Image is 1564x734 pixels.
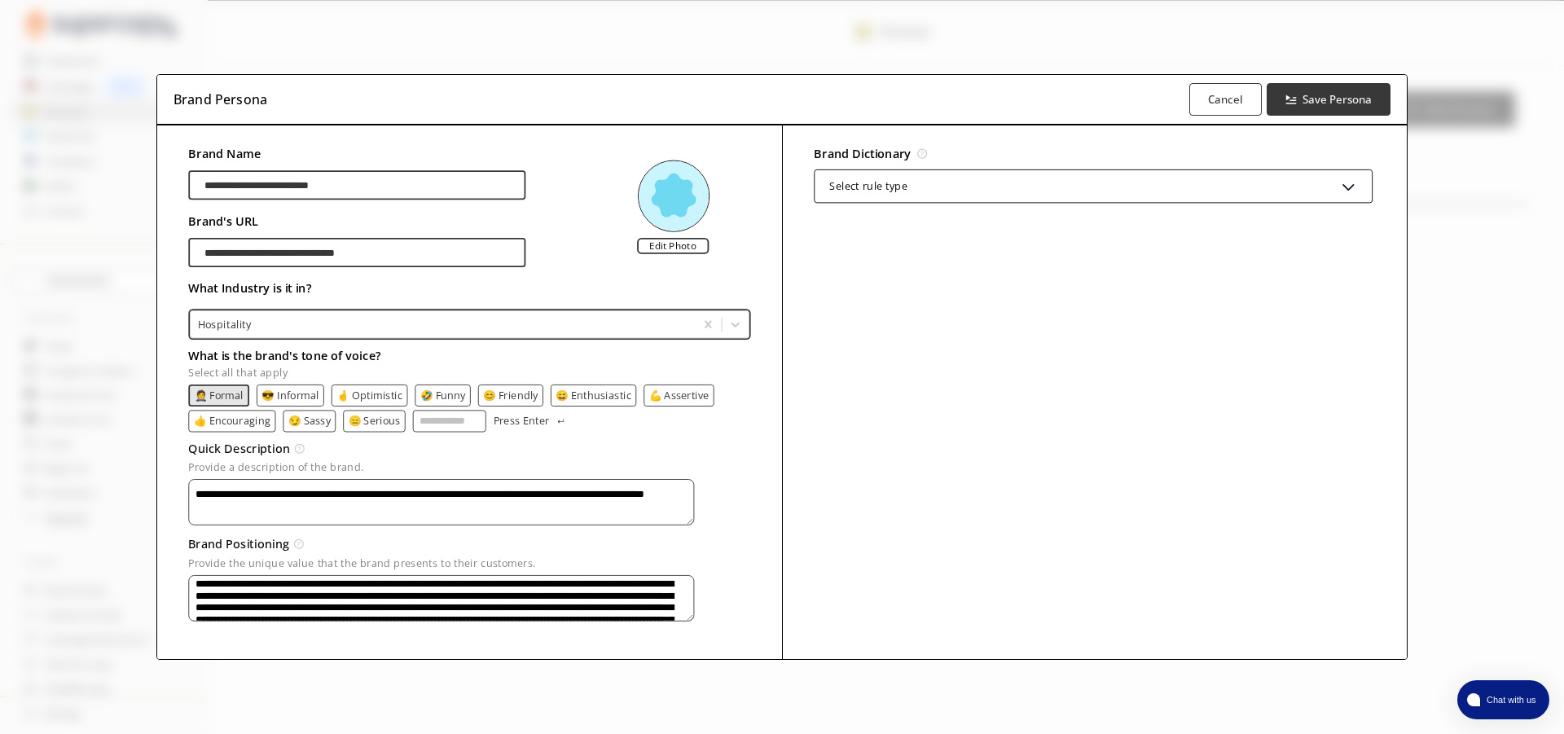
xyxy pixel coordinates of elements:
h2: What Industry is it in? [188,276,750,298]
div: Select rule type [829,180,907,191]
p: Provide a description of the brand. [188,461,750,472]
img: Close [1339,178,1357,196]
img: Tooltip Icon [294,539,304,549]
button: 🤵 Formal [195,389,244,401]
button: Cancel [1189,83,1262,116]
button: 😄 Enthusiastic [556,389,631,401]
button: 😎 Informal [261,389,319,401]
button: 👍 Encouraging [194,415,270,426]
h3: Brand Positioning [188,533,289,555]
button: 😊 Friendly [483,389,538,401]
h3: Brand Persona [174,87,267,112]
span: Chat with us [1480,693,1540,706]
button: Press Enter [494,410,567,432]
div: tone-text-list [188,384,750,432]
button: 😑 Serious [349,415,401,426]
input: brand-persona-input-input [188,170,525,200]
img: Tooltip Icon [294,443,304,453]
b: Save Persona [1303,92,1372,107]
h2: Brand Dictionary [814,142,911,164]
button: 💪 Assertive [649,389,710,401]
img: Close [638,160,710,231]
button: atlas-launcher [1457,680,1549,719]
h2: Brand's URL [188,209,525,231]
p: Press Enter [494,415,549,426]
button: 😏 Sassy [288,415,331,426]
p: Select all that apply [188,367,750,378]
img: Press Enter [556,419,565,423]
h3: Quick Description [188,437,290,459]
p: Provide the unique value that the brand presents to their customers. [188,557,750,569]
textarea: textarea-textarea [188,479,694,525]
h2: What is the brand's tone of voice? [188,345,750,367]
textarea: textarea-textarea [188,574,694,621]
button: 🤞 Optimistic [336,389,402,401]
label: Edit Photo [637,237,709,253]
button: 🤣 Funny [420,389,466,401]
b: Cancel [1208,92,1243,107]
h2: Brand Name [188,143,525,165]
input: tone-input [413,410,486,432]
button: Save Persona [1267,83,1391,116]
img: Tooltip Icon [917,149,927,159]
input: brand-persona-input-input [188,238,525,267]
